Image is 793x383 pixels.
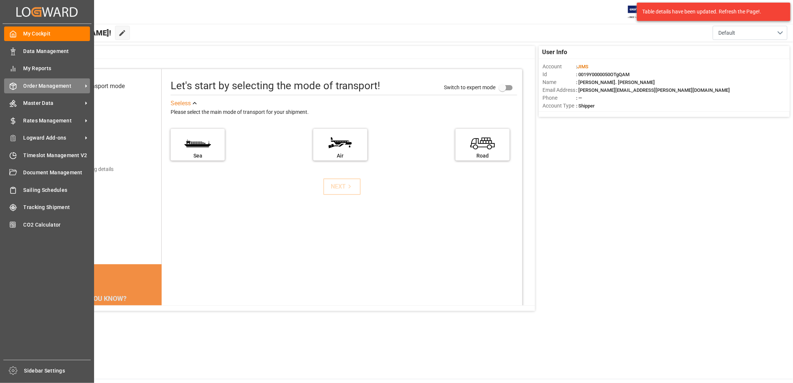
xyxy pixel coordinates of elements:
[542,102,576,110] span: Account Type
[24,65,90,72] span: My Reports
[24,186,90,194] span: Sailing Schedules
[24,134,83,142] span: Logward Add-ons
[576,80,655,85] span: : [PERSON_NAME]. [PERSON_NAME]
[24,47,90,55] span: Data Management
[24,82,83,90] span: Order Management
[576,64,588,69] span: :
[642,8,780,16] div: Table details have been updated. Refresh the Page!.
[4,183,90,197] a: Sailing Schedules
[576,95,582,101] span: : —
[317,152,364,160] div: Air
[67,165,113,173] div: Add shipping details
[31,26,111,40] span: Hello [PERSON_NAME]!
[174,152,221,160] div: Sea
[444,84,495,90] span: Switch to expert mode
[4,27,90,41] a: My Cockpit
[331,182,354,191] div: NEXT
[171,99,191,108] div: See less
[4,217,90,232] a: CO2 Calculator
[628,6,654,19] img: Exertis%20JAM%20-%20Email%20Logo.jpg_1722504956.jpg
[24,221,90,229] span: CO2 Calculator
[713,26,787,40] button: open menu
[42,290,162,306] div: DID YOU KNOW?
[542,86,576,94] span: Email Address
[4,61,90,76] a: My Reports
[576,72,629,77] span: : 0019Y0000050OTgQAM
[24,99,83,107] span: Master Data
[323,178,361,195] button: NEXT
[576,103,595,109] span: : Shipper
[171,108,517,117] div: Please select the main mode of transport for your shipment.
[542,78,576,86] span: Name
[67,82,125,91] div: Select transport mode
[459,152,506,160] div: Road
[4,148,90,162] a: Timeslot Management V2
[24,169,90,177] span: Document Management
[4,165,90,180] a: Document Management
[542,94,576,102] span: Phone
[4,44,90,58] a: Data Management
[542,63,576,71] span: Account
[171,78,380,94] div: Let's start by selecting the mode of transport!
[24,152,90,159] span: Timeslot Management V2
[24,367,91,375] span: Sidebar Settings
[24,203,90,211] span: Tracking Shipment
[4,200,90,215] a: Tracking Shipment
[542,48,567,57] span: User Info
[24,117,83,125] span: Rates Management
[542,71,576,78] span: Id
[576,87,730,93] span: : [PERSON_NAME][EMAIL_ADDRESS][PERSON_NAME][DOMAIN_NAME]
[577,64,588,69] span: JIMS
[24,30,90,38] span: My Cockpit
[718,29,735,37] span: Default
